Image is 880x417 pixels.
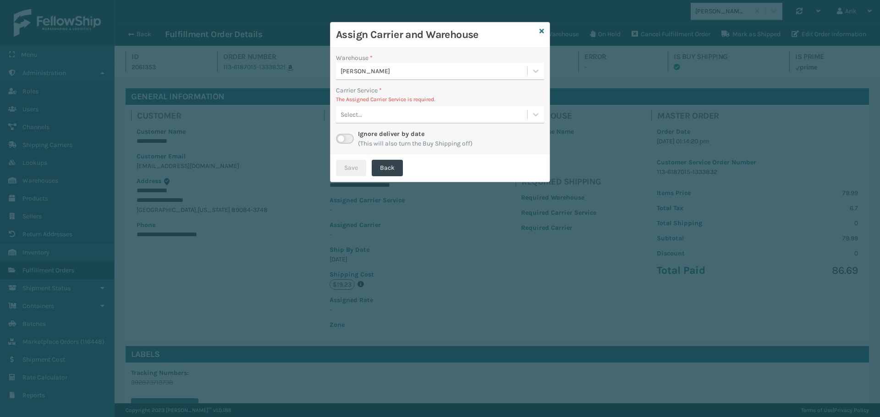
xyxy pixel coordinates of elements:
[336,53,373,63] label: Warehouse
[358,139,473,148] span: (This will also turn the Buy Shipping off)
[336,28,536,42] h3: Assign Carrier and Warehouse
[341,66,528,76] div: [PERSON_NAME]
[336,160,366,176] button: Save
[341,110,362,119] div: Select...
[372,160,403,176] button: Back
[358,130,424,138] label: Ignore deliver by date
[336,86,382,95] label: Carrier Service
[336,95,544,103] p: The Assigned Carrier Service is required.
